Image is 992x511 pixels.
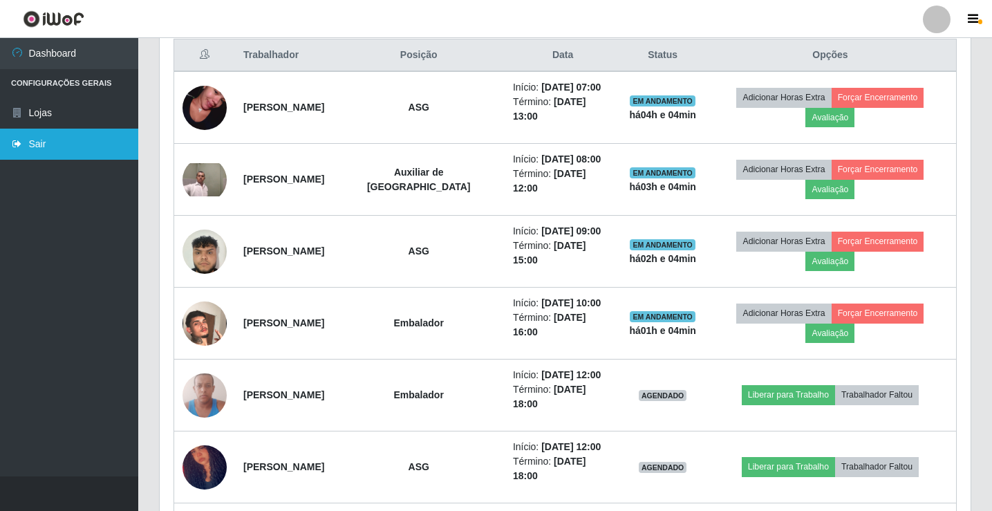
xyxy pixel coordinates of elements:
strong: [PERSON_NAME] [243,102,324,113]
button: Avaliação [805,108,854,127]
span: EM ANDAMENTO [630,167,695,178]
strong: ASG [409,102,429,113]
span: AGENDADO [639,462,687,473]
img: 1743545704103.jpeg [183,427,227,508]
strong: [PERSON_NAME] [243,461,324,472]
button: Avaliação [805,180,854,199]
button: Trabalhador Faltou [835,457,919,476]
time: [DATE] 07:00 [541,82,601,93]
img: 1677584199687.jpeg [183,366,227,425]
time: [DATE] 08:00 [541,154,601,165]
time: [DATE] 12:00 [541,441,601,452]
button: Adicionar Horas Extra [736,232,831,251]
button: Adicionar Horas Extra [736,160,831,179]
strong: Embalador [394,317,444,328]
button: Avaliação [805,252,854,271]
button: Forçar Encerramento [832,304,924,323]
button: Avaliação [805,324,854,343]
strong: [PERSON_NAME] [243,317,324,328]
span: EM ANDAMENTO [630,311,695,322]
strong: ASG [409,461,429,472]
button: Liberar para Trabalho [742,385,835,405]
strong: há 01 h e 04 min [629,325,696,336]
li: Término: [513,167,612,196]
strong: há 04 h e 04 min [629,109,696,120]
button: Adicionar Horas Extra [736,304,831,323]
button: Forçar Encerramento [832,232,924,251]
time: [DATE] 09:00 [541,225,601,236]
li: Início: [513,440,612,454]
button: Forçar Encerramento [832,160,924,179]
li: Início: [513,296,612,310]
img: 1726002463138.jpeg [183,284,227,363]
li: Término: [513,310,612,340]
strong: há 03 h e 04 min [629,181,696,192]
button: Adicionar Horas Extra [736,88,831,107]
li: Início: [513,152,612,167]
img: 1717405606174.jpeg [183,163,227,196]
time: [DATE] 12:00 [541,369,601,380]
strong: [PERSON_NAME] [243,245,324,257]
li: Término: [513,239,612,268]
th: Status [621,39,704,72]
li: Início: [513,368,612,382]
strong: Auxiliar de [GEOGRAPHIC_DATA] [367,167,471,192]
th: Opções [704,39,957,72]
strong: Embalador [394,389,444,400]
button: Liberar para Trabalho [742,457,835,476]
span: AGENDADO [639,390,687,401]
li: Término: [513,382,612,411]
time: [DATE] 10:00 [541,297,601,308]
li: Início: [513,80,612,95]
strong: [PERSON_NAME] [243,174,324,185]
img: 1731039194690.jpeg [183,222,227,281]
th: Trabalhador [235,39,333,72]
th: Posição [333,39,504,72]
li: Término: [513,95,612,124]
strong: ASG [409,245,429,257]
span: EM ANDAMENTO [630,95,695,106]
li: Término: [513,454,612,483]
strong: [PERSON_NAME] [243,389,324,400]
th: Data [505,39,621,72]
span: EM ANDAMENTO [630,239,695,250]
button: Trabalhador Faltou [835,385,919,405]
img: 1717438276108.jpeg [183,68,227,147]
li: Início: [513,224,612,239]
strong: há 02 h e 04 min [629,253,696,264]
button: Forçar Encerramento [832,88,924,107]
img: CoreUI Logo [23,10,84,28]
